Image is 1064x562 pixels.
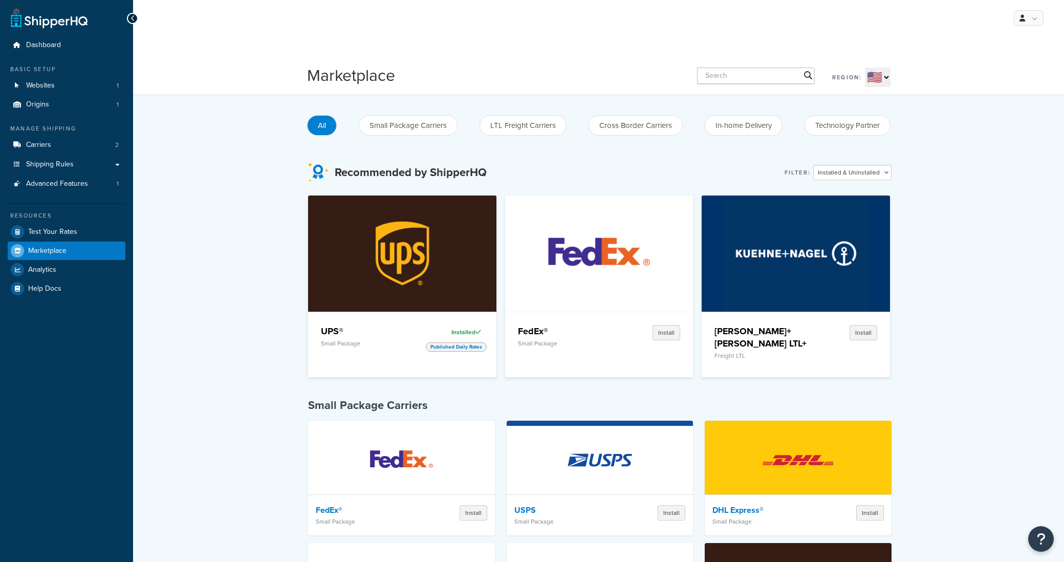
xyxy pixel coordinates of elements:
[8,242,125,260] a: Marketplace
[505,196,693,377] a: FedEx®FedEx®Small PackageInstall
[321,340,418,347] p: Small Package
[518,340,615,347] p: Small Package
[658,505,685,521] button: Install
[357,424,446,496] img: FedEx®
[330,196,475,311] img: UPS®
[653,325,680,340] button: Install
[308,421,495,535] a: FedEx®FedEx®Small PackageInstall
[8,175,125,193] a: Advanced Features1
[26,81,55,90] span: Websites
[518,325,615,337] h4: FedEx®
[805,115,891,136] button: Technology Partner
[28,266,56,274] span: Analytics
[26,180,88,188] span: Advanced Features
[8,76,125,95] li: Websites
[705,421,892,535] a: DHL Express®DHL Express®Small PackageInstall
[705,115,783,136] button: In-home Delivery
[316,518,422,525] p: Small Package
[702,196,890,377] a: Kuehne+Nagel LTL+[PERSON_NAME]+[PERSON_NAME] LTL+Freight LTLInstall
[8,95,125,114] li: Origins
[753,424,843,496] img: DHL Express®
[28,247,67,255] span: Marketplace
[8,65,125,74] div: Basic Setup
[8,211,125,220] div: Resources
[697,68,815,84] input: Search
[460,505,487,521] button: Install
[714,325,812,350] h4: [PERSON_NAME]+[PERSON_NAME] LTL+
[514,505,620,515] h4: USPS
[26,41,61,50] span: Dashboard
[8,279,125,298] a: Help Docs
[335,166,487,179] h3: Recommended by ShipperHQ
[117,100,119,109] span: 1
[8,136,125,155] li: Carriers
[507,421,693,535] a: USPSUSPSSmall PackageInstall
[307,115,337,136] button: All
[724,196,868,311] img: Kuehne+Nagel LTL+
[514,518,620,525] p: Small Package
[426,325,484,339] div: Installed
[26,100,49,109] span: Origins
[359,115,458,136] button: Small Package Carriers
[527,196,671,311] img: FedEx®
[589,115,683,136] button: Cross Border Carriers
[8,95,125,114] a: Origins1
[555,424,644,496] img: USPS
[316,505,422,515] h4: FedEx®
[8,175,125,193] li: Advanced Features
[28,228,77,236] span: Test Your Rates
[26,160,74,169] span: Shipping Rules
[832,70,862,84] label: Region:
[714,352,812,359] p: Freight LTL
[856,505,884,521] button: Install
[117,180,119,188] span: 1
[8,76,125,95] a: Websites1
[480,115,567,136] button: LTL Freight Carriers
[1028,526,1054,552] button: Open Resource Center
[785,165,811,180] label: Filter:
[8,136,125,155] a: Carriers2
[8,155,125,174] a: Shipping Rules
[8,124,125,133] div: Manage Shipping
[308,398,892,413] h4: Small Package Carriers
[426,342,487,352] span: Published Daily Rates
[28,285,61,293] span: Help Docs
[712,505,818,515] h4: DHL Express®
[850,325,877,340] button: Install
[8,261,125,279] a: Analytics
[117,81,119,90] span: 1
[26,141,51,149] span: Carriers
[712,518,818,525] p: Small Package
[307,64,395,87] h1: Marketplace
[308,196,496,377] a: UPS®UPS®Small PackageInstalledPublished Daily Rates
[8,36,125,55] a: Dashboard
[8,223,125,241] a: Test Your Rates
[321,325,418,337] h4: UPS®
[115,141,119,149] span: 2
